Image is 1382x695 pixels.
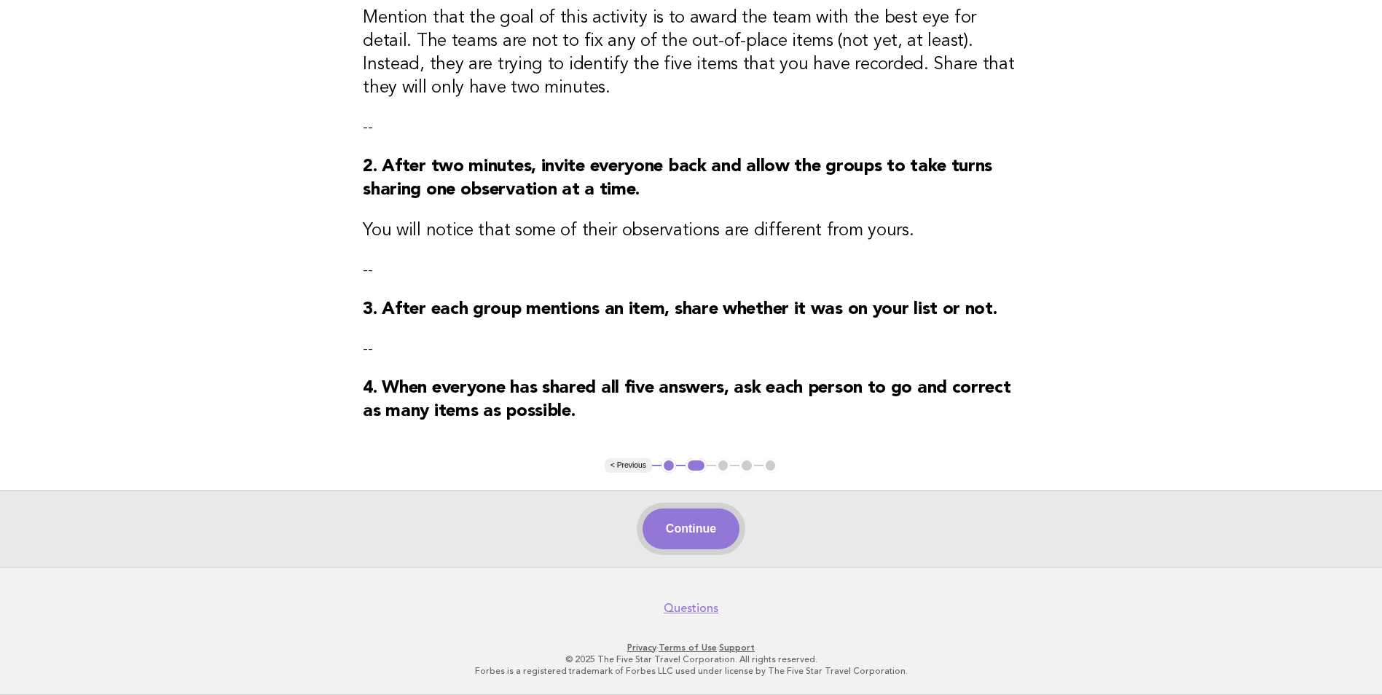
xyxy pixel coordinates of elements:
p: -- [363,117,1019,138]
button: < Previous [605,458,652,473]
button: Continue [643,509,739,549]
a: Privacy [627,643,656,653]
strong: 2. After two minutes, invite everyone back and allow the groups to take turns sharing one observa... [363,158,992,199]
p: -- [363,339,1019,359]
h3: Mention that the goal of this activity is to award the team with the best eye for detail. The tea... [363,7,1019,100]
a: Terms of Use [659,643,717,653]
button: 1 [661,458,676,473]
strong: 4. When everyone has shared all five answers, ask each person to go and correct as many items as ... [363,380,1010,420]
a: Support [719,643,755,653]
h3: You will notice that some of their observations are different from yours. [363,219,1019,243]
a: Questions [664,601,718,616]
p: Forbes is a registered trademark of Forbes LLC used under license by The Five Star Travel Corpora... [246,665,1137,677]
p: © 2025 The Five Star Travel Corporation. All rights reserved. [246,653,1137,665]
button: 2 [686,458,707,473]
strong: 3. After each group mentions an item, share whether it was on your list or not. [363,301,997,318]
p: -- [363,260,1019,280]
p: · · [246,642,1137,653]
